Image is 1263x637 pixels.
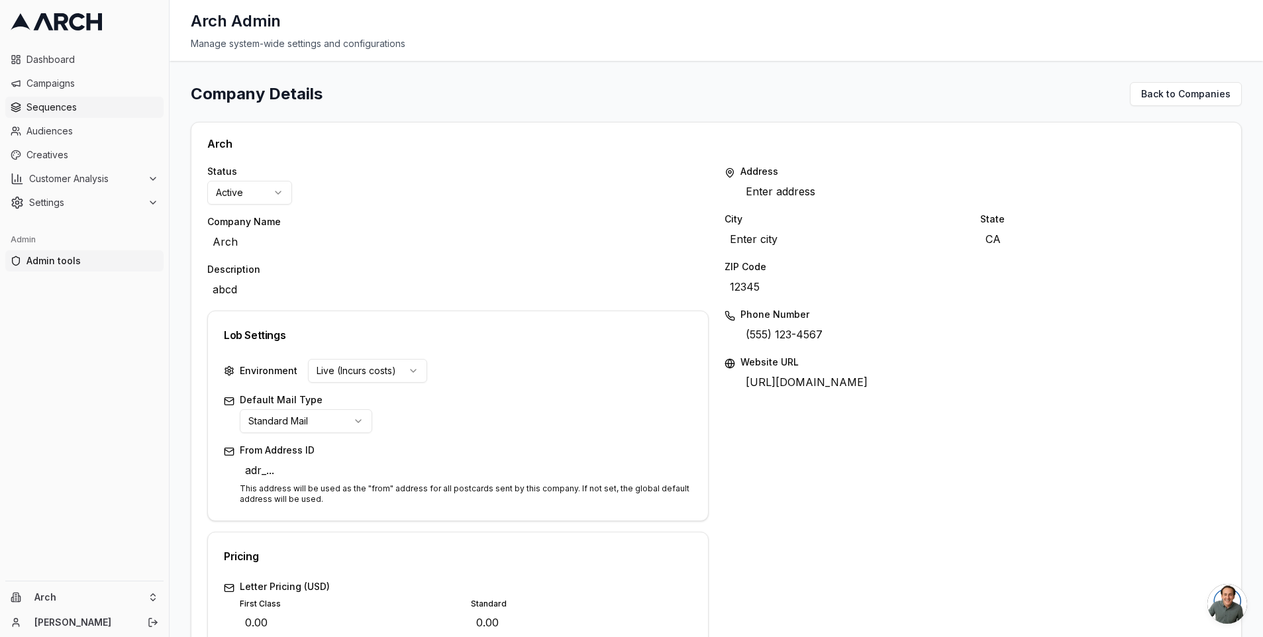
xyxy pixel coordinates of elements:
span: Dashboard [26,53,158,66]
a: [PERSON_NAME] [34,616,133,629]
span: Enter address [740,181,821,202]
h1: Company Details [191,83,323,105]
p: This address will be used as the "from" address for all postcards sent by this company. If not se... [240,483,692,505]
a: Back to Companies [1130,82,1242,106]
button: Settings [5,192,164,213]
a: Audiences [5,121,164,142]
span: Sequences [26,101,158,114]
a: Admin tools [5,250,164,271]
a: Creatives [5,144,164,166]
div: Manage system-wide settings and configurations [191,37,1242,50]
button: Arch [5,587,164,608]
button: Log out [144,613,162,632]
label: Company Name [207,215,709,228]
a: Open chat [1207,584,1247,624]
label: Phone Number [740,308,1226,321]
label: ZIP Code [725,260,1226,273]
span: Audiences [26,124,158,138]
a: Sequences [5,97,164,118]
span: Enter city [725,228,783,250]
span: CA [980,228,1006,250]
span: adr_... [240,460,279,481]
button: Customer Analysis [5,168,164,189]
div: Arch [207,138,1225,149]
label: Address [740,165,1226,178]
a: Dashboard [5,49,164,70]
label: City [725,213,970,226]
span: Settings [29,196,142,209]
span: Creatives [26,148,158,162]
a: Campaigns [5,73,164,94]
span: Arch [207,231,243,252]
label: State [980,213,1225,226]
span: Admin tools [26,254,158,268]
span: Arch [34,591,142,603]
span: Campaigns [26,77,158,90]
h1: Arch Admin [191,11,281,32]
span: Customer Analysis [29,172,142,185]
label: Status [207,165,709,178]
span: (555) 123-4567 [740,324,828,345]
label: Letter Pricing (USD) [240,580,692,593]
label: First Class [240,599,460,609]
label: Standard [471,599,691,609]
label: Environment [240,364,297,377]
div: Admin [5,229,164,250]
span: 0.00 [240,612,273,633]
label: Website URL [740,356,1226,369]
label: Default Mail Type [240,393,692,407]
span: abcd [207,279,242,300]
span: [URL][DOMAIN_NAME] [740,371,873,393]
label: Description [207,263,709,276]
div: Lob Settings [224,327,692,343]
span: 0.00 [471,612,504,633]
label: From Address ID [240,444,692,457]
span: 12345 [725,276,765,297]
div: Pricing [224,548,692,564]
